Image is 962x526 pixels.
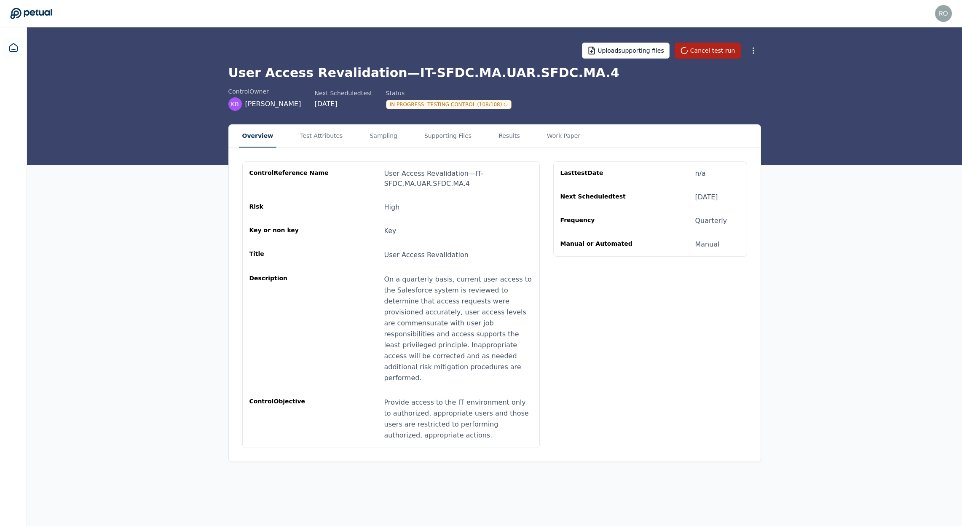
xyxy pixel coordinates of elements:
button: Uploadsupporting files [582,43,670,59]
div: High [384,202,400,212]
a: Dashboard [3,38,24,58]
button: Results [495,125,523,148]
div: [DATE] [695,192,718,202]
button: Work Paper [544,125,584,148]
img: roberto+amd@petual.ai [935,5,952,22]
span: User Access Revalidation [384,251,469,259]
button: Test Attributes [297,125,346,148]
div: Provide access to the IT environment only to authorized, appropriate users and those users are re... [384,397,533,441]
div: [DATE] [314,99,372,109]
div: Title [249,250,330,260]
span: [PERSON_NAME] [245,99,301,109]
div: control Owner [228,87,301,96]
a: Go to Dashboard [10,8,52,19]
div: Description [249,274,330,384]
div: Risk [249,202,330,212]
div: In Progress : Testing Control (108/108) [386,100,512,109]
button: Overview [239,125,277,148]
button: More Options [746,43,761,58]
div: Next Scheduled test [314,89,372,97]
div: Status [386,89,512,97]
div: Manual [695,239,720,250]
div: control Objective [249,397,330,441]
div: control Reference Name [249,169,330,189]
div: n/a [695,169,706,179]
span: KB [231,100,239,108]
button: Supporting Files [421,125,475,148]
div: Next Scheduled test [560,192,641,202]
button: Cancel test run [675,43,741,59]
h1: User Access Revalidation — IT-SFDC.MA.UAR.SFDC.MA.4 [228,65,761,81]
div: Key [384,226,397,236]
button: Sampling [366,125,401,148]
div: Manual or Automated [560,239,641,250]
div: Key or non key [249,226,330,236]
div: On a quarterly basis, current user access to the Salesforce system is reviewed to determine that ... [384,274,533,384]
div: Quarterly [695,216,727,226]
div: Frequency [560,216,641,226]
div: User Access Revalidation — IT-SFDC.MA.UAR.SFDC.MA.4 [384,169,533,189]
div: Last test Date [560,169,641,179]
